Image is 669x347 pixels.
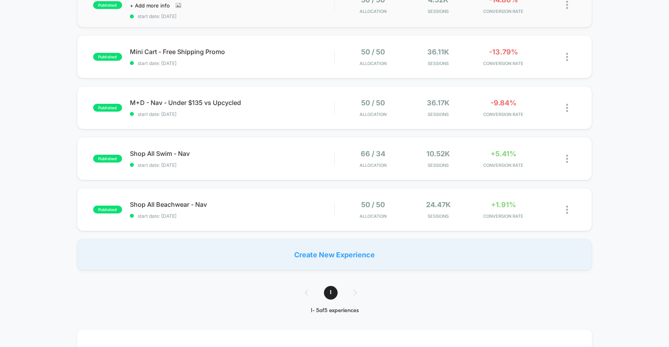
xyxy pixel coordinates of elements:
span: Sessions [408,61,469,66]
span: published [93,53,122,61]
span: CONVERSION RATE [473,213,534,219]
span: Sessions [408,112,469,117]
span: Sessions [408,213,469,219]
span: start date: [DATE] [130,213,334,219]
span: -9.84% [491,99,516,107]
span: CONVERSION RATE [473,9,534,14]
span: CONVERSION RATE [473,61,534,66]
span: Shop All Swim - Nav [130,150,334,157]
span: 66 / 34 [361,150,385,158]
span: Sessions [408,9,469,14]
span: published [93,155,122,163]
img: close [566,104,568,112]
span: 10.52k [426,150,450,158]
img: close [566,206,568,214]
span: Allocation [360,163,387,168]
span: Allocation [360,213,387,219]
div: 1 - 5 of 5 experiences [297,307,372,314]
span: 1 [324,286,338,300]
img: close [566,53,568,61]
span: 50 / 50 [361,201,385,209]
span: Mini Cart - Free Shipping Promo [130,48,334,56]
span: published [93,206,122,213]
img: close [566,155,568,163]
span: Allocation [360,61,387,66]
span: M+D - Nav - Under $135 vs Upcycled [130,99,334,107]
span: 36.11k [427,48,449,56]
span: start date: [DATE] [130,60,334,66]
span: published [93,1,122,9]
span: published [93,104,122,112]
div: Create New Experience [77,239,592,270]
span: 24.47k [426,201,451,209]
span: Allocation [360,9,387,14]
span: start date: [DATE] [130,13,334,19]
span: -13.79% [489,48,518,56]
span: CONVERSION RATE [473,163,534,168]
span: start date: [DATE] [130,162,334,168]
span: 50 / 50 [361,48,385,56]
span: + Add more info [130,2,170,9]
span: Sessions [408,163,469,168]
span: 50 / 50 [361,99,385,107]
span: CONVERSION RATE [473,112,534,117]
span: 36.17k [427,99,450,107]
span: +1.91% [491,201,516,209]
span: Shop All Beachwear - Nav [130,201,334,208]
img: close [566,1,568,9]
span: Allocation [360,112,387,117]
span: +5.41% [491,150,516,158]
span: start date: [DATE] [130,111,334,117]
